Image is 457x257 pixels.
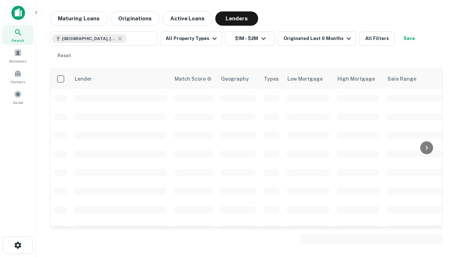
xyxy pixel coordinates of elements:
div: Lender [75,75,92,83]
div: High Mortgage [337,75,375,83]
div: Low Mortgage [287,75,323,83]
a: Search [2,25,34,45]
th: High Mortgage [333,69,383,89]
button: Originations [110,11,160,26]
button: All Property Types [160,31,222,46]
th: Lender [70,69,170,89]
img: capitalize-icon.png [11,6,25,20]
button: $1M - $2M [225,31,275,46]
h6: Match Score [175,75,210,83]
span: Borrowers [9,58,26,64]
iframe: Chat Widget [421,200,457,234]
span: [GEOGRAPHIC_DATA], [GEOGRAPHIC_DATA], [GEOGRAPHIC_DATA] [62,35,116,42]
button: All Filters [359,31,395,46]
button: Active Loans [162,11,212,26]
span: Contacts [11,79,25,85]
button: Lenders [215,11,258,26]
span: Search [11,37,24,43]
th: Capitalize uses an advanced AI algorithm to match your search with the best lender. The match sco... [170,69,217,89]
button: Originated Last 6 Months [278,31,356,46]
div: Sale Range [387,75,416,83]
span: Saved [13,100,23,105]
th: Types [260,69,283,89]
th: Low Mortgage [283,69,333,89]
a: Saved [2,87,34,107]
th: Sale Range [383,69,447,89]
div: Geography [221,75,249,83]
div: Originated Last 6 Months [283,34,353,43]
button: Save your search to get updates of matches that match your search criteria. [398,31,421,46]
div: Types [264,75,279,83]
a: Contacts [2,67,34,86]
div: Capitalize uses an advanced AI algorithm to match your search with the best lender. The match sco... [175,75,212,83]
button: Maturing Loans [50,11,107,26]
th: Geography [217,69,260,89]
a: Borrowers [2,46,34,65]
button: Reset [53,49,76,63]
